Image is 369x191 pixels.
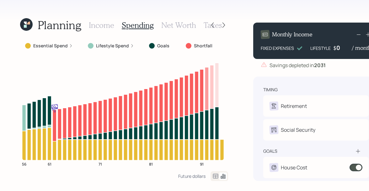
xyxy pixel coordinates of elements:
div: FIXED EXPENSES [261,45,294,51]
h4: $ [333,45,336,51]
tspan: 81 [149,161,153,167]
label: Lifestyle Spend [96,43,129,49]
label: Essential Spend [33,43,68,49]
tspan: 56 [22,161,26,167]
h3: Net Worth [161,21,196,30]
div: timing [263,87,278,93]
div: Future dollars [178,173,206,179]
h4: Monthly Income [272,31,313,38]
b: 2031 [314,62,326,69]
label: Shortfall [194,43,212,49]
div: House Cost [281,164,307,171]
label: Goals [157,43,169,49]
div: LIFESTYLE [310,45,331,51]
h1: Planning [38,18,81,32]
h3: Taxes [204,21,222,30]
h3: Spending [122,21,154,30]
div: Retirement [281,102,307,110]
tspan: 71 [99,161,102,167]
h3: Income [89,21,114,30]
tspan: 91 [200,161,204,167]
div: goals [263,148,277,154]
div: Savings depleted in [270,61,326,69]
tspan: 61 [48,161,51,167]
div: Social Security [281,126,315,134]
div: 0 [336,44,352,51]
